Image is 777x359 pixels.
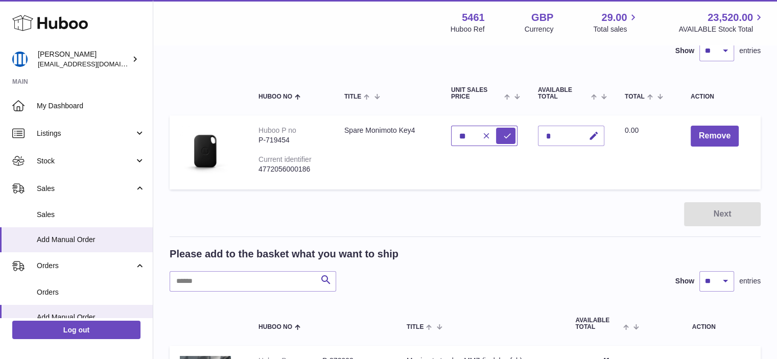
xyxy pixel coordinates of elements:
[37,210,145,220] span: Sales
[12,52,28,67] img: oksana@monimoto.com
[37,235,145,245] span: Add Manual Order
[38,50,130,69] div: [PERSON_NAME]
[525,25,554,34] div: Currency
[37,184,134,194] span: Sales
[258,135,324,145] div: P-719454
[675,46,694,56] label: Show
[593,25,639,34] span: Total sales
[407,324,423,330] span: Title
[258,164,324,174] div: 4772056000186
[538,87,588,100] span: AVAILABLE Total
[37,288,145,297] span: Orders
[708,11,753,25] span: 23,520.00
[739,46,761,56] span: entries
[37,261,134,271] span: Orders
[451,25,485,34] div: Huboo Ref
[180,126,231,177] img: Spare Monimoto Key4
[675,276,694,286] label: Show
[37,129,134,138] span: Listings
[678,11,765,34] a: 23,520.00 AVAILABLE Stock Total
[625,93,645,100] span: Total
[334,115,441,189] td: Spare Monimoto Key4
[344,93,361,100] span: Title
[647,307,761,341] th: Action
[678,25,765,34] span: AVAILABLE Stock Total
[37,101,145,111] span: My Dashboard
[739,276,761,286] span: entries
[625,126,639,134] span: 0.00
[170,247,398,261] h2: Please add to the basket what you want to ship
[601,11,627,25] span: 29.00
[575,317,621,330] span: AVAILABLE Total
[258,126,296,134] div: Huboo P no
[38,60,150,68] span: [EMAIL_ADDRESS][DOMAIN_NAME]
[258,324,292,330] span: Huboo no
[37,156,134,166] span: Stock
[691,93,750,100] div: Action
[12,321,140,339] a: Log out
[258,93,292,100] span: Huboo no
[691,126,739,147] button: Remove
[258,155,312,163] div: Current identifier
[451,87,502,100] span: Unit Sales Price
[593,11,639,34] a: 29.00 Total sales
[531,11,553,25] strong: GBP
[37,313,145,322] span: Add Manual Order
[462,11,485,25] strong: 5461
